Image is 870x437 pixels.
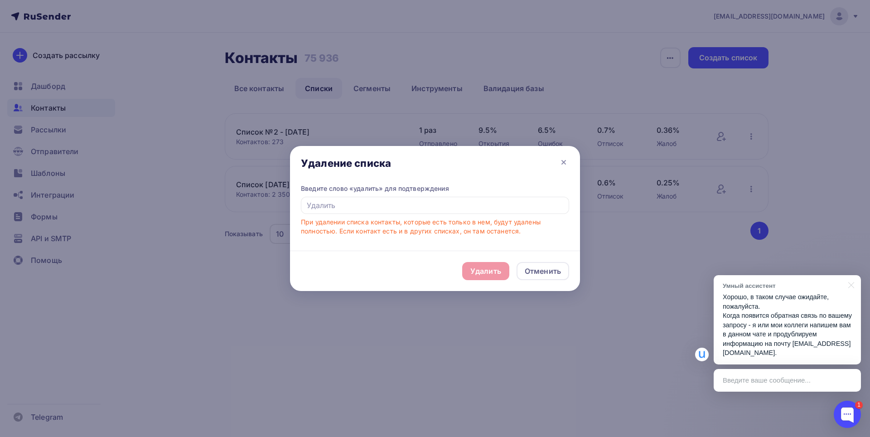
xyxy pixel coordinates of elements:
[723,292,852,358] p: Хорошо, в таком случае ожидайте, пожалуйста. Когда появится обратная связь по вашему запросу - я ...
[714,369,861,392] div: Введите ваше сообщение...
[855,401,863,409] div: 1
[301,157,391,170] div: Удаление списка
[301,197,569,214] input: Удалить
[301,184,569,193] div: Введите слово «удалить» для подтверждения
[695,348,709,361] img: Умный ассистент
[301,218,569,236] div: При удалении списка контакты, которые есть только в нем, будут удалены полностью. Если контакт ес...
[525,266,561,277] div: Отменить
[723,282,843,290] div: Умный ассистент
